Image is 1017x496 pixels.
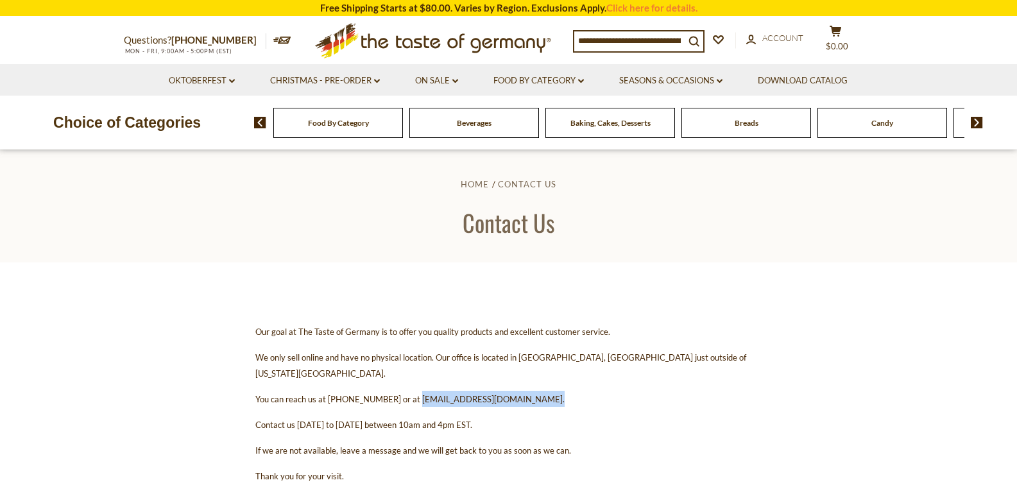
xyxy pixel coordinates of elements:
[254,117,266,128] img: previous arrow
[493,74,584,88] a: Food By Category
[461,179,489,189] a: Home
[826,41,848,51] span: $0.00
[871,118,893,128] a: Candy
[270,74,380,88] a: Christmas - PRE-ORDER
[255,352,746,379] span: We only sell online and have no physical location. Our office is located in [GEOGRAPHIC_DATA], [G...
[169,74,235,88] a: Oktoberfest
[762,33,803,43] span: Account
[746,31,803,46] a: Account
[971,117,983,128] img: next arrow
[817,25,855,57] button: $0.00
[40,208,977,237] h1: Contact Us
[255,327,610,337] span: Our goal at The Taste of Germany is to offer you quality products and excellent customer service.
[255,471,344,481] span: Thank you for your visit.
[415,74,458,88] a: On Sale
[171,34,257,46] a: [PHONE_NUMBER]
[735,118,758,128] a: Breads
[606,2,697,13] a: Click here for details.
[619,74,722,88] a: Seasons & Occasions
[308,118,369,128] a: Food By Category
[255,394,565,404] span: You can reach us at [PHONE_NUMBER] or at [EMAIL_ADDRESS][DOMAIN_NAME].
[457,118,491,128] a: Beverages
[124,32,266,49] p: Questions?
[758,74,848,88] a: Download Catalog
[255,420,472,430] span: Contact us [DATE] to [DATE] between 10am and 4pm EST.
[498,179,556,189] a: Contact Us
[570,118,651,128] a: Baking, Cakes, Desserts
[255,445,571,456] span: If we are not available, leave a message and we will get back to you as soon as we can.
[124,47,233,55] span: MON - FRI, 9:00AM - 5:00PM (EST)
